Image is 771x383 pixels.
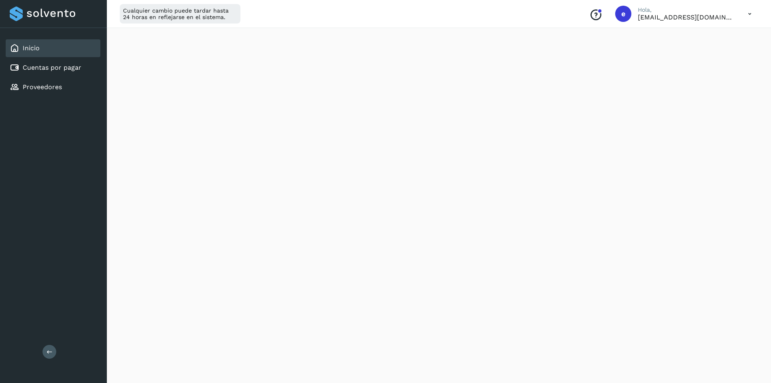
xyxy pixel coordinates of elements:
div: Proveedores [6,78,100,96]
p: Hola, [638,6,735,13]
div: Cualquier cambio puede tardar hasta 24 horas en reflejarse en el sistema. [120,4,240,24]
div: Inicio [6,39,100,57]
p: eestrada@grupo-gmx.com [638,13,735,21]
a: Inicio [23,44,40,52]
a: Proveedores [23,83,62,91]
a: Cuentas por pagar [23,64,81,71]
div: Cuentas por pagar [6,59,100,77]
